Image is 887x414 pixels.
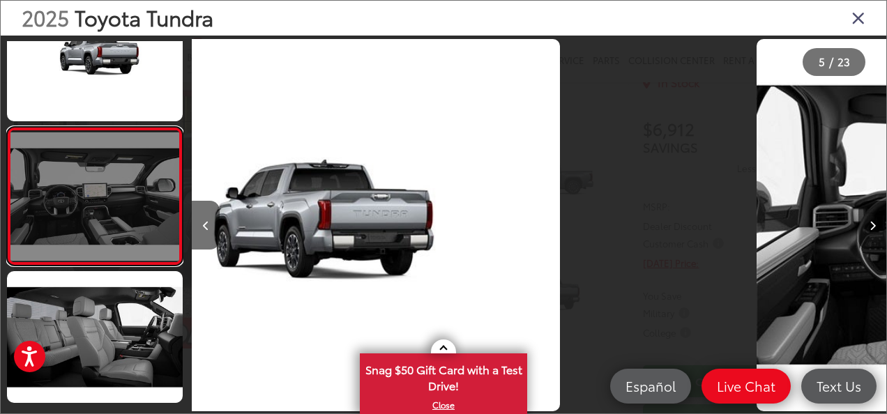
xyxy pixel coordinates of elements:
[75,2,213,32] span: Toyota Tundra
[610,369,691,404] a: Español
[810,377,868,394] span: Text Us
[858,201,886,250] button: Next image
[702,369,791,404] a: Live Chat
[851,8,865,26] i: Close gallery
[710,377,782,394] span: Live Chat
[801,369,877,404] a: Text Us
[5,270,184,404] img: 2025 Toyota Tundra Limited
[22,2,69,32] span: 2025
[192,201,220,250] button: Previous image
[837,54,850,69] span: 23
[361,355,526,397] span: Snag $50 Gift Card with a Test Drive!
[828,57,835,67] span: /
[619,377,683,394] span: Español
[819,54,825,69] span: 5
